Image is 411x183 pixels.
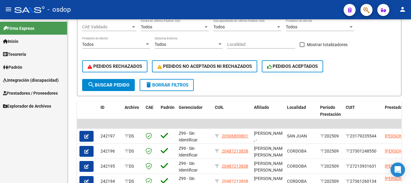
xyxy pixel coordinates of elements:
[98,101,122,128] datatable-header-cell: ID
[100,163,120,170] div: 242195
[125,163,141,170] div: DS
[82,24,131,30] span: CAE Validado
[213,24,225,29] span: Todos
[3,51,26,58] span: Tesorería
[320,163,341,170] div: 202509
[215,105,224,110] span: CUIL
[88,64,142,69] span: PEDIDOS RECHAZADOS
[125,105,139,110] span: Archivo
[100,133,120,140] div: 242197
[267,64,318,69] span: PEDIDOS ACEPTADOS
[152,60,257,72] button: PEDIDOS NO ACEPTADOS NI RECHAZADOS
[222,134,248,138] span: 20506809801
[155,42,166,47] span: Todos
[179,131,198,143] span: Z99 - Sin Identificar
[343,101,382,128] datatable-header-cell: CUIT
[318,101,343,128] datatable-header-cell: Período Prestación
[100,105,104,110] span: ID
[125,148,141,155] div: DS
[5,6,12,13] mat-icon: menu
[158,101,176,128] datatable-header-cell: Padrón
[320,105,341,117] span: Período Prestación
[287,134,307,138] span: SAN JUAN
[122,101,143,128] datatable-header-cell: Archivo
[3,103,51,109] span: Explorador de Archivos
[3,64,22,71] span: Padrón
[262,60,323,72] button: PEDIDOS ACEPTADOS
[222,164,248,169] span: 20487213838
[287,149,307,153] span: CORDOBA
[3,90,58,96] span: Prestadores / Proveedores
[82,79,135,91] button: Buscar Pedido
[161,105,175,110] span: Padrón
[179,105,202,110] span: Gerenciador
[391,162,405,177] div: Open Intercom Messenger
[285,101,318,128] datatable-header-cell: Localidad
[346,133,380,140] div: 23179235544
[145,81,152,88] mat-icon: delete
[254,161,286,180] span: [PERSON_NAME] [PERSON_NAME] , -
[252,101,285,128] datatable-header-cell: Afiliado
[82,42,94,47] span: Todos
[286,24,297,29] span: Todos
[212,101,252,128] datatable-header-cell: CUIL
[48,3,71,16] span: - osdop
[320,148,341,155] div: 202509
[222,149,248,153] span: 20487213838
[88,82,129,88] span: Buscar Pedido
[82,60,147,72] button: PEDIDOS RECHAZADOS
[179,161,198,173] span: Z99 - Sin Identificar
[141,24,152,29] span: Todos
[140,79,194,91] button: Borrar Filtros
[385,105,404,110] span: Prestador
[125,133,141,140] div: DS
[100,148,120,155] div: 242196
[143,101,158,128] datatable-header-cell: CAE
[176,101,212,128] datatable-header-cell: Gerenciador
[287,164,307,169] span: CORDOBA
[254,146,286,165] span: [PERSON_NAME] [PERSON_NAME] , -
[179,146,198,158] span: Z99 - Sin Identificar
[346,105,355,110] span: CUIT
[3,38,18,45] span: Inicio
[145,82,188,88] span: Borrar Filtros
[254,105,269,110] span: Afiliado
[146,105,153,110] span: CAE
[88,81,95,88] mat-icon: search
[254,131,286,143] span: [PERSON_NAME] , -
[3,77,59,84] span: Integración (discapacidad)
[307,41,348,48] span: Mostrar totalizadores
[287,105,306,110] span: Localidad
[3,25,34,32] span: Firma Express
[346,163,380,170] div: 27213931631
[157,64,252,69] span: PEDIDOS NO ACEPTADOS NI RECHAZADOS
[399,6,406,13] mat-icon: person
[320,133,341,140] div: 202509
[346,148,380,155] div: 27301248550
